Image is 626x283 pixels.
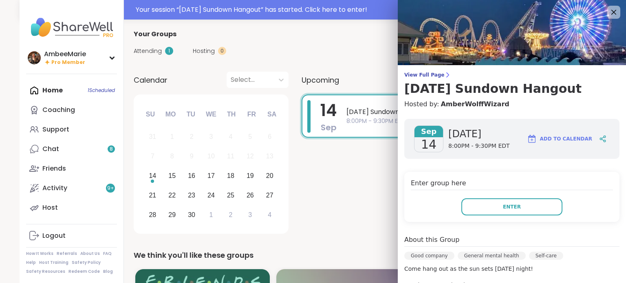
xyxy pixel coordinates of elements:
div: 3 [209,131,213,142]
div: Choose Monday, September 15th, 2025 [163,167,181,185]
div: 27 [266,190,273,201]
div: We think you'll like these groups [134,250,597,261]
div: Chat [42,145,59,154]
div: 0 [218,47,226,55]
div: Fr [242,105,260,123]
div: 4 [268,209,271,220]
a: How It Works [26,251,53,257]
span: Attending [134,47,162,55]
div: Not available Friday, September 5th, 2025 [241,128,259,146]
span: Pro Member [51,59,85,66]
span: [DATE] [448,127,510,140]
div: month 2025-09 [143,127,279,224]
a: Safety Resources [26,269,65,274]
img: ShareWell Nav Logo [26,13,117,42]
div: General mental health [458,252,526,260]
div: 24 [207,190,215,201]
a: Help [26,260,36,265]
div: Not available Tuesday, September 9th, 2025 [183,148,201,165]
h4: Hosted by: [404,99,619,109]
div: Choose Tuesday, September 16th, 2025 [183,167,201,185]
div: Choose Wednesday, September 17th, 2025 [203,167,220,185]
div: 14 [149,170,156,181]
img: ShareWell Logomark [527,134,537,144]
div: 1 [165,47,173,55]
div: Choose Friday, October 3rd, 2025 [241,206,259,224]
a: View Full Page[DATE] Sundown Hangout [404,72,619,96]
div: Friends [42,164,66,173]
div: Not available Monday, September 8th, 2025 [163,148,181,165]
a: About Us [80,251,100,257]
h4: Enter group here [411,178,613,190]
div: Choose Monday, September 29th, 2025 [163,206,181,224]
div: Coaching [42,105,75,114]
div: Not available Sunday, September 7th, 2025 [144,148,161,165]
div: 30 [188,209,195,220]
div: Choose Sunday, September 28th, 2025 [144,206,161,224]
div: Choose Friday, September 19th, 2025 [241,167,259,185]
h4: About this Group [404,235,459,245]
span: 9 + [107,185,114,192]
div: Not available Tuesday, September 2nd, 2025 [183,128,201,146]
span: View Full Page [404,72,619,78]
div: Su [141,105,159,123]
div: Host [42,203,58,212]
a: Friends [26,159,117,178]
div: 23 [188,190,195,201]
div: Choose Sunday, September 21st, 2025 [144,186,161,204]
div: Not available Saturday, September 6th, 2025 [261,128,278,146]
span: 8:00PM - 9:30PM EDT [346,117,581,125]
div: Your session “ [DATE] Sundown Hangout ” has started. Click here to enter! [136,5,602,15]
div: Choose Thursday, September 25th, 2025 [222,186,240,204]
div: Sa [263,105,281,123]
div: Self-care [529,252,563,260]
div: 11 [227,151,234,162]
a: Redeem Code [68,269,100,274]
span: 14 [320,99,337,122]
div: 9 [190,151,194,162]
div: 1 [209,209,213,220]
div: Choose Wednesday, September 24th, 2025 [203,186,220,204]
a: Blog [103,269,113,274]
div: 4 [229,131,232,142]
div: Not available Wednesday, September 10th, 2025 [203,148,220,165]
span: 8 [110,146,113,153]
a: Host Training [39,260,68,265]
div: 15 [168,170,176,181]
div: 12 [247,151,254,162]
span: Hosting [193,47,215,55]
a: Referrals [57,251,77,257]
div: 21 [149,190,156,201]
div: We [202,105,220,123]
div: 18 [227,170,234,181]
div: Choose Saturday, September 27th, 2025 [261,186,278,204]
div: Not available Wednesday, September 3rd, 2025 [203,128,220,146]
div: 29 [168,209,176,220]
div: 26 [247,190,254,201]
div: Choose Thursday, October 2nd, 2025 [222,206,240,224]
div: Not available Saturday, September 13th, 2025 [261,148,278,165]
a: AmberWolffWizard [441,99,509,109]
a: Chat8 [26,139,117,159]
div: 20 [266,170,273,181]
div: Choose Thursday, September 18th, 2025 [222,167,240,185]
div: Choose Saturday, September 20th, 2025 [261,167,278,185]
div: AmbeeMarie [44,50,86,59]
div: 17 [207,170,215,181]
div: Tu [182,105,200,123]
div: 16 [188,170,195,181]
div: 28 [149,209,156,220]
div: Not available Thursday, September 11th, 2025 [222,148,240,165]
div: Th [223,105,240,123]
span: Sep [414,126,443,137]
span: 14 [421,137,436,152]
div: Logout [42,231,66,240]
a: FAQ [103,251,112,257]
div: Choose Monday, September 22nd, 2025 [163,186,181,204]
a: Safety Policy [72,260,101,265]
div: Support [42,125,69,134]
div: Choose Tuesday, September 30th, 2025 [183,206,201,224]
div: 13 [266,151,273,162]
div: 10 [207,151,215,162]
div: Not available Friday, September 12th, 2025 [241,148,259,165]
